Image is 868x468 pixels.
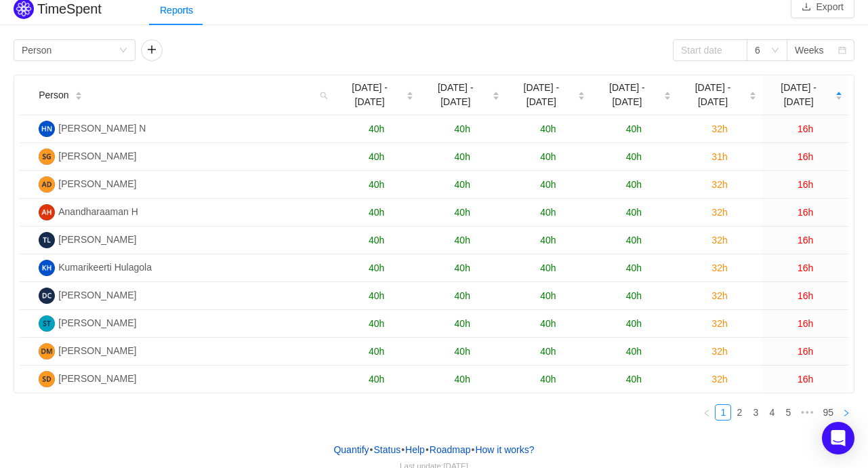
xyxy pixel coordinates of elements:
[369,374,384,385] span: 40h
[540,235,556,246] span: 40h
[626,207,642,218] span: 40h
[798,235,813,246] span: 16h
[819,405,838,420] a: 95
[492,95,499,99] i: icon: caret-down
[798,318,813,329] span: 16h
[455,374,470,385] span: 40h
[58,178,136,189] span: [PERSON_NAME]
[492,90,500,99] div: Sort
[747,404,764,421] li: 3
[339,81,400,109] span: [DATE] - [DATE]
[749,90,757,94] i: icon: caret-up
[764,405,779,420] a: 4
[540,179,556,190] span: 40h
[798,346,813,357] span: 16h
[119,46,127,56] i: icon: down
[798,179,813,190] span: 16h
[711,262,727,273] span: 32h
[540,290,556,301] span: 40h
[369,207,384,218] span: 40h
[455,346,470,357] span: 40h
[626,290,642,301] span: 40h
[39,149,55,165] img: SG
[798,123,813,134] span: 16h
[781,405,795,420] a: 5
[835,90,843,99] div: Sort
[711,318,727,329] span: 32h
[314,75,333,115] i: icon: search
[39,88,68,102] span: Person
[58,290,136,300] span: [PERSON_NAME]
[472,444,475,455] span: •
[75,90,82,94] i: icon: caret-up
[58,234,136,245] span: [PERSON_NAME]
[711,179,727,190] span: 32h
[455,207,470,218] span: 40h
[474,440,535,460] button: How it works?
[731,404,747,421] li: 2
[577,90,585,99] div: Sort
[39,343,55,359] img: DM
[699,404,715,421] li: Previous Page
[39,232,55,248] img: TL
[39,121,55,137] img: HN
[540,374,556,385] span: 40h
[39,260,55,276] img: KH
[626,179,642,190] span: 40h
[401,444,405,455] span: •
[835,95,843,99] i: icon: caret-down
[749,95,757,99] i: icon: caret-down
[764,404,780,421] li: 4
[711,290,727,301] span: 32h
[455,262,470,273] span: 40h
[711,151,727,162] span: 31h
[455,290,470,301] span: 40h
[369,123,384,134] span: 40h
[771,46,779,56] i: icon: down
[39,288,55,304] img: DC
[578,90,585,94] i: icon: caret-up
[540,151,556,162] span: 40h
[455,123,470,134] span: 40h
[369,318,384,329] span: 40h
[798,207,813,218] span: 16h
[39,176,55,193] img: AR
[58,151,136,161] span: [PERSON_NAME]
[626,151,642,162] span: 40h
[540,123,556,134] span: 40h
[715,404,731,421] li: 1
[626,123,642,134] span: 40h
[370,444,373,455] span: •
[373,440,401,460] a: Status
[455,235,470,246] span: 40h
[663,95,671,99] i: icon: caret-down
[626,235,642,246] span: 40h
[406,95,413,99] i: icon: caret-down
[798,290,813,301] span: 16h
[798,151,813,162] span: 16h
[768,81,829,109] span: [DATE] - [DATE]
[842,409,850,417] i: icon: right
[58,345,136,356] span: [PERSON_NAME]
[711,374,727,385] span: 32h
[369,179,384,190] span: 40h
[626,318,642,329] span: 40h
[22,40,51,60] div: Person
[682,81,744,109] span: [DATE] - [DATE]
[798,262,813,273] span: 16h
[711,346,727,357] span: 32h
[58,123,146,134] span: [PERSON_NAME] N
[716,405,730,420] a: 1
[596,81,658,109] span: [DATE] - [DATE]
[58,262,152,273] span: Kumarikeerti Hulagola
[626,262,642,273] span: 40h
[798,374,813,385] span: 16h
[711,123,727,134] span: 32h
[39,371,55,387] img: SD
[540,207,556,218] span: 40h
[749,90,757,99] div: Sort
[333,440,369,460] a: Quantify
[626,374,642,385] span: 40h
[673,39,747,61] input: Start date
[406,90,414,99] div: Sort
